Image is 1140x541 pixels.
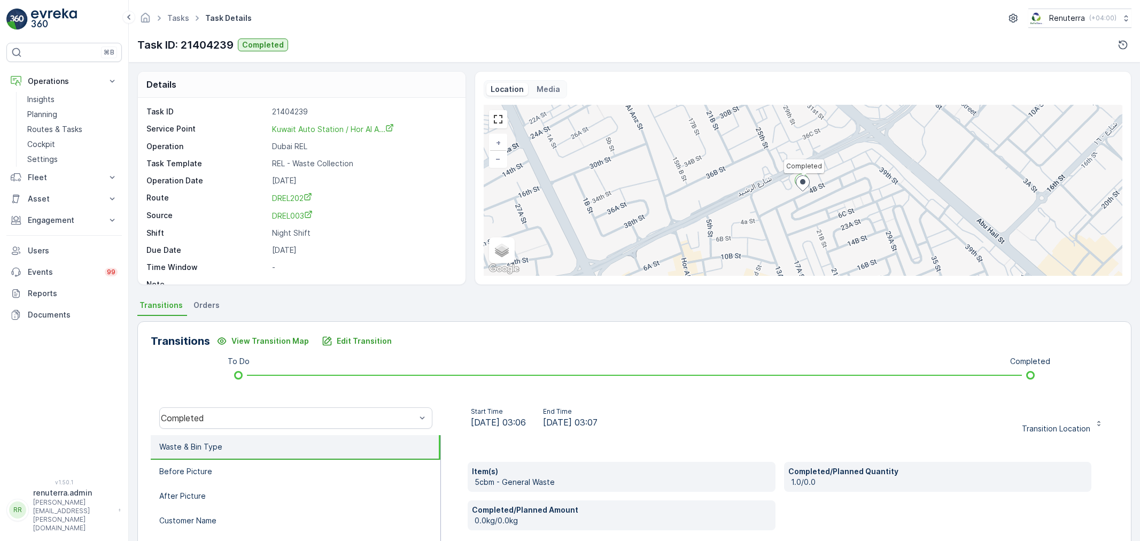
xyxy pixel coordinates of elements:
[272,192,454,204] a: DREL202
[6,488,122,532] button: RRrenuterra.admin[PERSON_NAME][EMAIL_ADDRESS][PERSON_NAME][DOMAIN_NAME]
[238,38,288,51] button: Completed
[210,333,315,350] button: View Transition Map
[23,122,122,137] a: Routes & Tasks
[6,71,122,92] button: Operations
[146,78,176,91] p: Details
[193,300,220,311] span: Orders
[242,40,284,50] p: Completed
[475,477,771,488] p: 5cbm - General Waste
[159,466,212,477] p: Before Picture
[1028,12,1045,24] img: Screenshot_2024-07-26_at_13.33.01.png
[490,238,514,262] a: Layers
[104,48,114,57] p: ⌘B
[543,416,598,429] span: [DATE] 03:07
[6,283,122,304] a: Reports
[33,498,113,532] p: [PERSON_NAME][EMAIL_ADDRESS][PERSON_NAME][DOMAIN_NAME]
[791,477,1088,488] p: 1.0/0.0
[496,138,501,147] span: +
[272,194,312,203] span: DREL202
[486,262,522,276] a: Open this area in Google Maps (opens a new window)
[272,123,394,134] a: Kuwait Auto Station / Hor Al A...
[27,154,58,165] p: Settings
[490,111,506,127] a: View Fullscreen
[33,488,113,498] p: renuterra.admin
[6,210,122,231] button: Engagement
[159,491,206,501] p: After Picture
[1028,9,1131,28] button: Renuterra(+04:00)
[272,158,454,169] p: REL - Waste Collection
[272,141,454,152] p: Dubai REL
[1049,13,1085,24] p: Renuterra
[146,279,268,290] p: Note
[167,13,189,22] a: Tasks
[231,336,309,346] p: View Transition Map
[146,106,268,117] p: Task ID
[159,515,216,526] p: Customer Name
[6,304,122,326] a: Documents
[543,407,598,416] p: End Time
[28,245,118,256] p: Users
[151,333,210,349] p: Transitions
[486,262,522,276] img: Google
[1022,423,1090,434] p: Transition Location
[272,210,454,221] a: DREL003
[272,211,313,220] span: DREL003
[28,267,98,277] p: Events
[1010,356,1050,367] p: Completed
[27,94,55,105] p: Insights
[28,194,100,204] p: Asset
[471,407,526,416] p: Start Time
[1089,14,1116,22] p: ( +04:00 )
[6,261,122,283] a: Events99
[27,139,55,150] p: Cockpit
[228,356,250,367] p: To Do
[490,151,506,167] a: Zoom Out
[471,416,526,429] span: [DATE] 03:06
[28,215,100,226] p: Engagement
[137,37,234,53] p: Task ID: 21404239
[27,124,82,135] p: Routes & Tasks
[6,479,122,485] span: v 1.50.1
[6,240,122,261] a: Users
[490,135,506,151] a: Zoom In
[6,188,122,210] button: Asset
[28,288,118,299] p: Reports
[23,107,122,122] a: Planning
[491,84,524,95] p: Location
[337,336,392,346] p: Edit Transition
[6,9,28,30] img: logo
[28,76,100,87] p: Operations
[146,228,268,238] p: Shift
[537,84,560,95] p: Media
[27,109,57,120] p: Planning
[495,154,501,163] span: −
[146,141,268,152] p: Operation
[107,268,115,276] p: 99
[9,501,26,519] div: RR
[146,175,268,186] p: Operation Date
[146,123,268,135] p: Service Point
[28,172,100,183] p: Fleet
[475,515,771,526] p: 0.0kg/0.0kg
[1015,409,1110,427] button: Transition Location
[146,245,268,256] p: Due Date
[31,9,77,30] img: logo_light-DOdMpM7g.png
[146,192,268,204] p: Route
[272,245,454,256] p: [DATE]
[23,137,122,152] a: Cockpit
[146,210,268,221] p: Source
[161,413,416,423] div: Completed
[315,333,398,350] button: Edit Transition
[139,300,183,311] span: Transitions
[159,442,222,452] p: Waste & Bin Type
[272,175,454,186] p: [DATE]
[23,152,122,167] a: Settings
[272,125,394,134] span: Kuwait Auto Station / Hor Al A...
[139,16,151,25] a: Homepage
[23,92,122,107] a: Insights
[472,505,771,515] p: Completed/Planned Amount
[203,13,254,24] span: Task Details
[6,167,122,188] button: Fleet
[788,466,1088,477] p: Completed/Planned Quantity
[272,279,454,290] p: -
